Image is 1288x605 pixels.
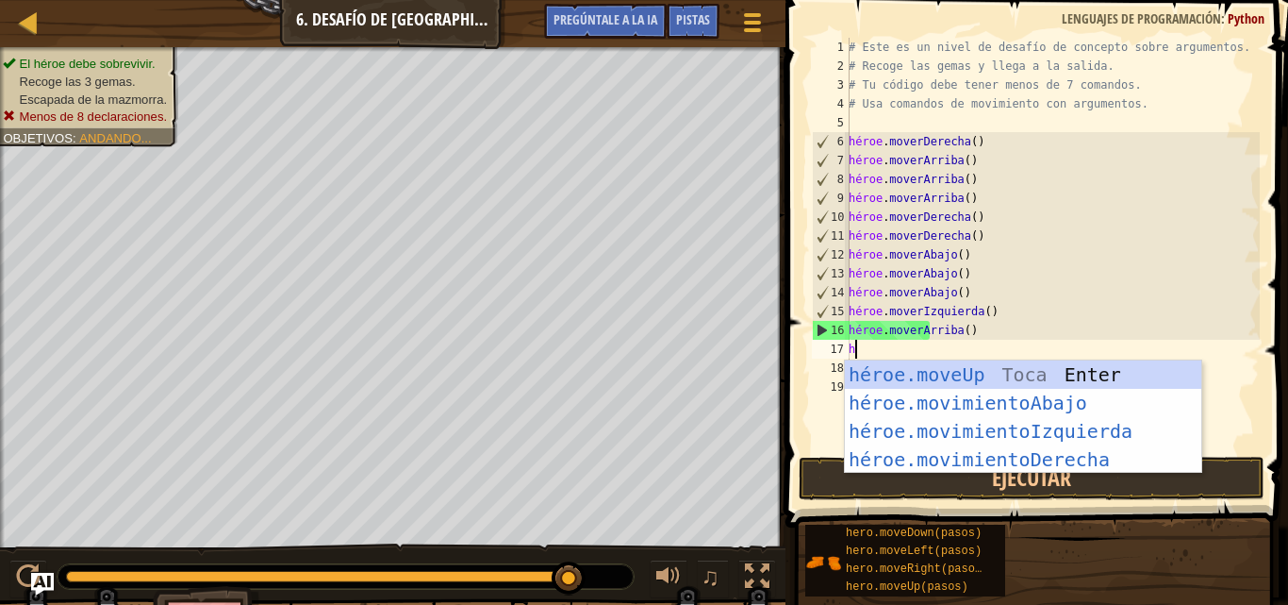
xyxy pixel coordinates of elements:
[9,560,47,598] button: Ctrl + P: Play
[799,457,1264,500] button: Ejecutar
[3,91,167,109] li: Escapada de la mazmorra.
[1228,9,1264,27] font: Python
[650,560,687,598] button: Ajustar el volumen
[805,545,841,580] img: portrait.png
[3,73,167,91] li: Recoge las 3 gemas.
[73,131,76,144] font: :
[831,229,844,243] font: 11
[1062,9,1221,27] font: Lenguajes de programación
[20,92,168,106] font: Escapada de la mazmorra.
[20,75,136,88] font: Recoge las 3 gemas.
[831,210,844,224] font: 10
[701,563,719,591] font: ♫
[846,527,982,540] font: hero.moveDown(pasos)
[31,573,54,596] button: Pregúntale a la IA
[846,545,982,558] font: hero.moveLeft(pasos)
[837,173,844,186] font: 8
[1221,9,1225,27] font: :
[837,41,844,54] font: 1
[837,78,844,92] font: 3
[20,57,156,70] font: El héroe debe sobrevivir.
[831,267,844,280] font: 13
[3,56,167,74] li: El héroe debe sobrevivir.
[738,560,776,598] button: Cambia a pantalla completa.
[837,192,844,205] font: 9
[697,560,729,598] button: ♫
[20,109,168,123] font: Menos de 8 declaraciones.
[837,135,844,148] font: 6
[729,4,776,48] button: Mostrar menú de juego
[837,97,844,110] font: 4
[544,4,667,39] button: Pregúntale a la IA
[846,563,988,576] font: hero.moveRight(pasos)
[831,305,844,318] font: 15
[846,580,968,594] font: hero.moveUp(pasos)
[831,324,844,337] font: 16
[837,154,844,167] font: 7
[831,248,844,261] font: 12
[3,109,167,126] li: Menos de 8 declaraciones.
[830,380,843,394] font: 19
[676,10,710,28] font: Pistas
[553,10,657,28] font: Pregúntale a la IA
[79,131,151,144] font: Andando...
[837,59,844,73] font: 2
[830,343,843,356] font: 17
[837,116,844,129] font: 5
[830,361,843,375] font: 18
[3,131,73,144] font: Objetivos
[831,286,844,299] font: 14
